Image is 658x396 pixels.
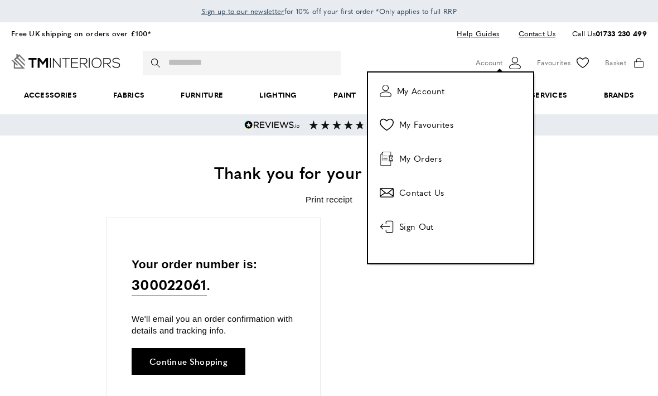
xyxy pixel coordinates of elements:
[371,143,530,174] a: My Orders
[11,54,120,69] a: Go to Home page
[241,78,316,112] a: Lighting
[399,220,433,233] span: Sign Out
[512,78,586,112] a: Services
[476,57,502,69] span: Account
[309,120,365,129] img: Reviews section
[476,55,523,71] button: Customer Account
[399,152,442,165] span: My Orders
[537,57,570,69] span: Favourites
[163,78,241,112] a: Furniture
[596,28,647,38] a: 01733 230 499
[132,255,295,297] p: Your order number is: .
[201,6,457,16] span: for 10% off your first order *Only applies to full RRP
[6,78,95,112] span: Accessories
[371,177,530,208] a: Contact Us
[315,78,374,112] a: Paint
[149,357,228,365] span: Continue Shopping
[371,76,530,106] a: My Account
[537,55,591,71] a: Favourites
[244,120,300,129] img: Reviews.io 5 stars
[132,273,207,296] a: 300022061
[586,78,652,112] a: Brands
[399,186,444,199] span: Contact Us
[510,26,555,41] a: Contact Us
[572,28,647,40] p: Call Us
[306,195,352,204] a: Print receipt
[214,160,444,184] span: Thank you for your purchase!
[11,28,151,38] a: Free UK shipping on orders over £100*
[151,51,162,75] button: Search
[132,348,245,375] a: Continue Shopping
[448,26,507,41] a: Help Guides
[371,109,530,140] a: My Favourites
[201,6,284,17] a: Sign up to our newsletter
[132,274,207,294] strong: 300022061
[132,313,295,336] p: We'll email you an order confirmation with details and tracking info.
[201,6,284,16] span: Sign up to our newsletter
[371,211,530,242] a: Sign Out
[95,78,163,112] a: Fabrics
[399,118,453,131] span: My Favourites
